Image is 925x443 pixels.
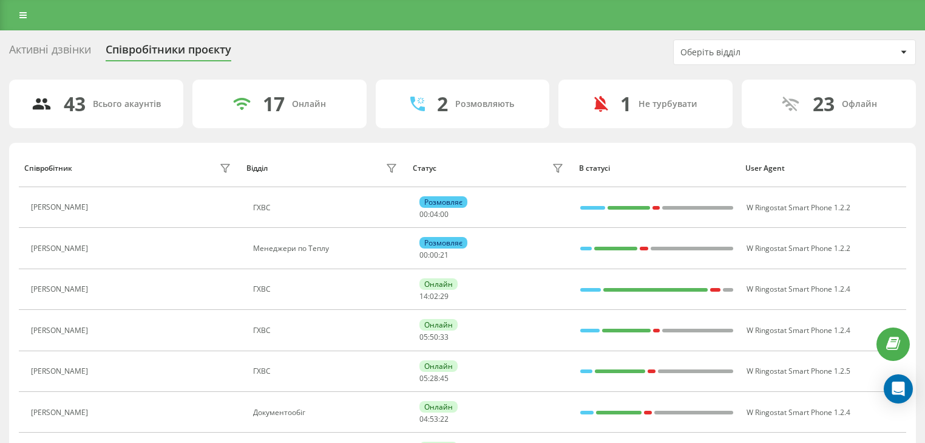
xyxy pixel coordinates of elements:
[639,99,697,109] div: Не турбувати
[745,164,900,173] div: User Agent
[9,43,91,62] div: Активні дзвінки
[620,92,631,115] div: 1
[440,250,449,260] span: 21
[419,292,449,301] div: : :
[419,196,467,208] div: Розмовляє
[430,373,438,383] span: 28
[31,203,91,211] div: [PERSON_NAME]
[253,285,401,294] div: ГХВС
[246,164,268,173] div: Відділ
[440,414,449,424] span: 22
[419,278,458,290] div: Онлайн
[419,209,428,219] span: 00
[419,401,458,413] div: Онлайн
[31,326,91,335] div: [PERSON_NAME]
[31,244,91,253] div: [PERSON_NAME]
[440,373,449,383] span: 45
[24,164,72,173] div: Співробітник
[430,291,438,301] span: 02
[31,408,91,417] div: [PERSON_NAME]
[419,360,458,372] div: Онлайн
[455,99,514,109] div: Розмовляють
[419,415,449,424] div: : :
[747,284,850,294] span: W Ringostat Smart Phone 1.2.4
[680,47,825,58] div: Оберіть відділ
[430,250,438,260] span: 00
[419,237,467,249] div: Розмовляє
[747,243,850,253] span: W Ringostat Smart Phone 1.2.2
[430,209,438,219] span: 04
[253,326,401,335] div: ГХВС
[64,92,86,115] div: 43
[440,291,449,301] span: 29
[419,319,458,331] div: Онлайн
[419,333,449,342] div: : :
[31,285,91,294] div: [PERSON_NAME]
[419,373,428,383] span: 05
[747,325,850,335] span: W Ringostat Smart Phone 1.2.4
[419,414,428,424] span: 04
[413,164,436,173] div: Статус
[813,92,835,115] div: 23
[419,374,449,383] div: : :
[31,367,91,376] div: [PERSON_NAME]
[430,414,438,424] span: 53
[253,367,401,376] div: ГХВС
[437,92,448,115] div: 2
[747,366,850,376] span: W Ringostat Smart Phone 1.2.5
[292,99,326,109] div: Онлайн
[419,251,449,259] div: : :
[842,99,877,109] div: Офлайн
[419,250,428,260] span: 00
[419,332,428,342] span: 05
[747,407,850,417] span: W Ringostat Smart Phone 1.2.4
[747,202,850,213] span: W Ringostat Smart Phone 1.2.2
[93,99,161,109] div: Всього акаунтів
[263,92,285,115] div: 17
[106,43,231,62] div: Співробітники проєкту
[253,244,401,253] div: Менеджери по Теплу
[440,209,449,219] span: 00
[430,332,438,342] span: 50
[419,291,428,301] span: 14
[253,408,401,417] div: Документообіг
[253,204,401,212] div: ГХВС
[884,374,913,404] div: Open Intercom Messenger
[579,164,734,173] div: В статусі
[440,332,449,342] span: 33
[419,210,449,219] div: : :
